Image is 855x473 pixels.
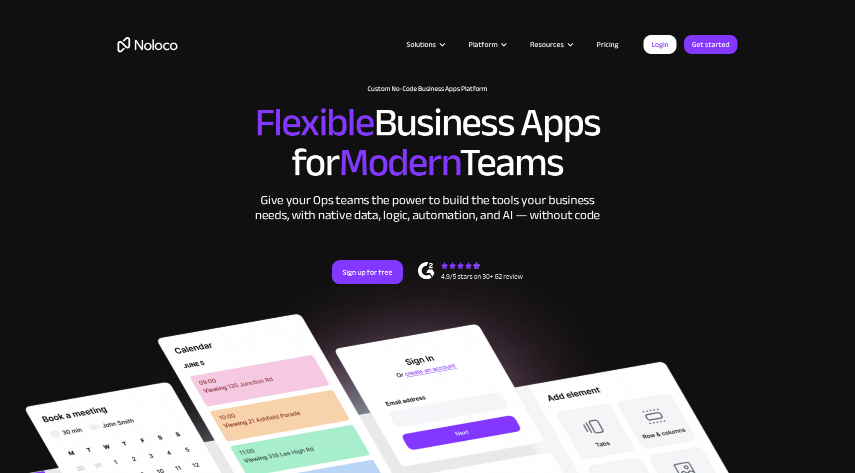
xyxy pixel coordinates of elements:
[332,260,403,284] a: Sign up for free
[394,38,456,51] div: Solutions
[517,38,584,51] div: Resources
[252,193,602,223] div: Give your Ops teams the power to build the tools your business needs, with native data, logic, au...
[456,38,517,51] div: Platform
[584,38,631,51] a: Pricing
[117,103,737,183] h2: Business Apps for Teams
[406,38,436,51] div: Solutions
[684,35,737,54] a: Get started
[530,38,564,51] div: Resources
[643,35,676,54] a: Login
[468,38,497,51] div: Platform
[255,85,374,160] span: Flexible
[339,125,459,200] span: Modern
[117,37,177,52] a: home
